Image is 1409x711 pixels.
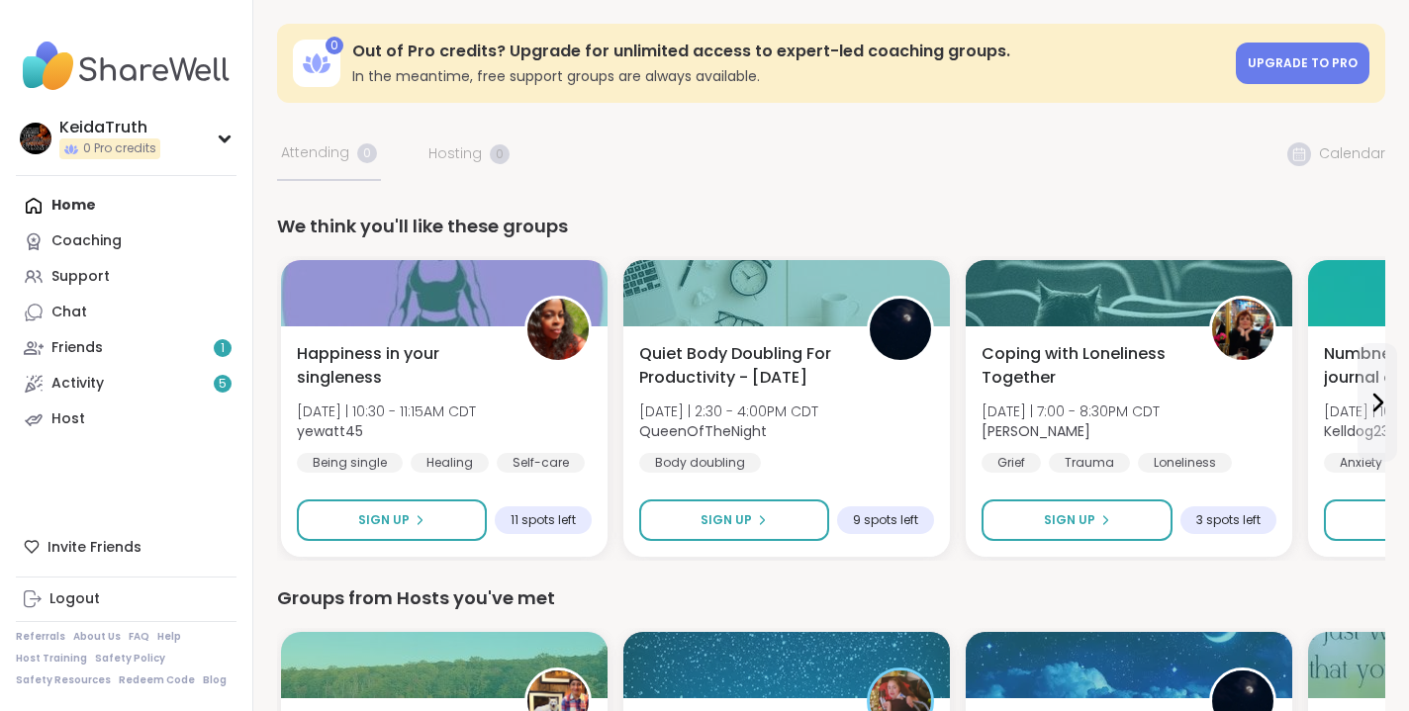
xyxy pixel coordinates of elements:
div: Coaching [51,231,122,251]
a: Activity5 [16,366,236,401]
span: Sign Up [701,511,752,529]
div: Being single [297,453,403,473]
a: Coaching [16,223,236,259]
div: Logout [49,589,100,609]
button: Sign Up [982,499,1173,541]
div: Groups from Hosts you've met [277,584,1385,612]
div: Friends [51,338,103,358]
a: Help [157,630,181,644]
img: ShareWell Nav Logo [16,32,236,101]
span: 11 spots left [511,512,576,528]
div: Grief [982,453,1041,473]
span: Quiet Body Doubling For Productivity - [DATE] [639,342,845,390]
h3: In the meantime, free support groups are always available. [352,66,1224,86]
div: 0 [326,37,343,54]
a: Blog [203,673,227,687]
div: Body doubling [639,453,761,473]
a: Chat [16,295,236,330]
a: About Us [73,630,121,644]
span: 1 [221,340,225,357]
div: Chat [51,303,87,322]
b: Kelldog23 [1324,421,1389,441]
span: 5 [219,376,227,393]
div: KeidaTruth [59,117,160,138]
span: Happiness in your singleness [297,342,503,390]
span: 0 Pro credits [83,140,156,157]
img: Judy [1212,299,1273,360]
span: Sign Up [358,511,410,529]
img: KeidaTruth [20,123,51,154]
a: Safety Policy [95,652,165,666]
b: yewatt45 [297,421,363,441]
span: Upgrade to Pro [1248,54,1358,71]
a: Host Training [16,652,87,666]
div: Loneliness [1138,453,1232,473]
b: QueenOfTheNight [639,421,767,441]
div: Support [51,267,110,287]
button: Sign Up [297,499,487,541]
a: Friends1 [16,330,236,366]
div: Anxiety [1324,453,1398,473]
div: Trauma [1049,453,1130,473]
div: Host [51,409,85,429]
a: Redeem Code [119,673,195,687]
span: Sign Up [1044,511,1095,529]
img: yewatt45 [527,299,589,360]
span: [DATE] | 7:00 - 8:30PM CDT [982,401,1160,421]
div: Healing [411,453,489,473]
a: Referrals [16,630,65,644]
a: Safety Resources [16,673,111,687]
button: Sign Up [639,499,829,541]
span: Coping with Loneliness Together [982,342,1187,390]
a: Support [16,259,236,295]
img: QueenOfTheNight [870,299,931,360]
a: Upgrade to Pro [1236,43,1369,84]
div: Self-care [497,453,585,473]
span: 3 spots left [1196,512,1261,528]
a: Host [16,401,236,437]
span: [DATE] | 2:30 - 4:00PM CDT [639,401,818,421]
h3: Out of Pro credits? Upgrade for unlimited access to expert-led coaching groups. [352,41,1224,62]
span: 9 spots left [853,512,918,528]
a: Logout [16,581,236,617]
div: Invite Friends [16,529,236,565]
span: [DATE] | 10:30 - 11:15AM CDT [297,401,476,421]
div: We think you'll like these groups [277,213,1385,240]
a: FAQ [129,630,149,644]
div: Activity [51,374,104,394]
b: [PERSON_NAME] [982,421,1090,441]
